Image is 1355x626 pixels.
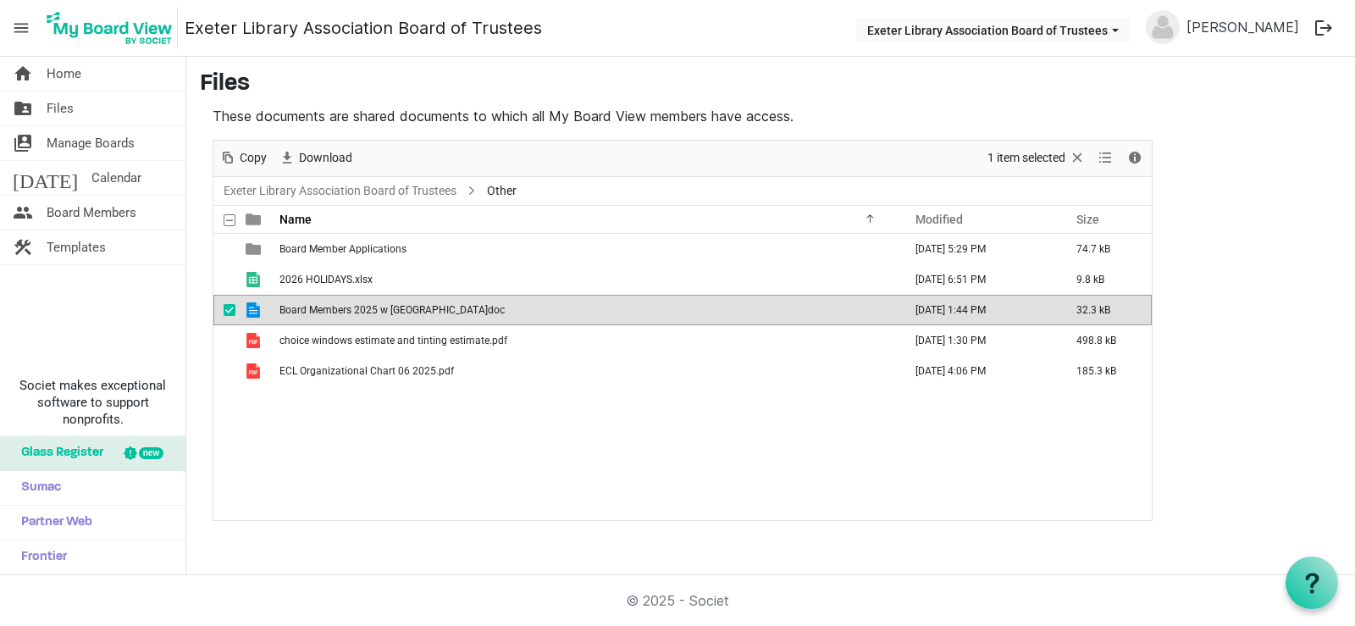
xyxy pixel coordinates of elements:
button: Details [1124,147,1147,169]
td: checkbox [213,234,235,264]
span: people [13,196,33,230]
td: July 28, 2025 6:51 PM column header Modified [898,264,1059,295]
span: Download [297,147,354,169]
h3: Files [200,70,1341,99]
span: switch_account [13,126,33,160]
td: July 14, 2025 5:29 PM column header Modified [898,234,1059,264]
span: folder_shared [13,91,33,125]
span: ECL Organizational Chart 06 2025.pdf [279,365,454,377]
span: menu [5,12,37,44]
td: is template cell column header type [235,325,274,356]
td: is template cell column header type [235,356,274,386]
button: Copy [217,147,270,169]
div: Copy [213,141,273,176]
td: checkbox [213,264,235,295]
span: Partner Web [13,506,92,540]
button: Selection [985,147,1089,169]
span: Board Member Applications [279,243,406,255]
td: checkbox [213,295,235,325]
span: Glass Register [13,436,103,470]
span: Sumac [13,471,61,505]
td: is template cell column header type [235,234,274,264]
td: ECL Organizational Chart 06 2025.pdf is template cell column header Name [274,356,898,386]
td: Board Member Applications is template cell column header Name [274,234,898,264]
td: 498.8 kB is template cell column header Size [1059,325,1152,356]
span: Board Members 2025 w [GEOGRAPHIC_DATA]doc [279,304,505,316]
div: Clear selection [982,141,1092,176]
td: choice windows estimate and tinting estimate.pdf is template cell column header Name [274,325,898,356]
span: Frontier [13,540,67,574]
span: 2026 HOLIDAYS.xlsx [279,274,373,285]
a: [PERSON_NAME] [1180,10,1306,44]
button: Exeter Library Association Board of Trustees dropdownbutton [856,18,1130,42]
td: 185.3 kB is template cell column header Size [1059,356,1152,386]
span: 1 item selected [986,147,1067,169]
span: Copy [238,147,268,169]
td: July 10, 2025 1:30 PM column header Modified [898,325,1059,356]
span: Name [279,213,312,226]
span: Home [47,57,81,91]
p: These documents are shared documents to which all My Board View members have access. [213,106,1153,126]
td: 2026 HOLIDAYS.xlsx is template cell column header Name [274,264,898,295]
td: is template cell column header type [235,264,274,295]
td: 74.7 kB is template cell column header Size [1059,234,1152,264]
td: checkbox [213,325,235,356]
a: © 2025 - Societ [626,592,729,609]
div: Details [1120,141,1149,176]
span: [DATE] [13,161,78,195]
button: View dropdownbutton [1095,147,1115,169]
td: 9.8 kB is template cell column header Size [1059,264,1152,295]
span: Manage Boards [47,126,135,160]
td: July 21, 2025 1:44 PM column header Modified [898,295,1059,325]
span: Size [1076,213,1099,226]
div: new [139,447,163,459]
td: 32.3 kB is template cell column header Size [1059,295,1152,325]
a: Exeter Library Association Board of Trustees [220,180,460,202]
span: Other [484,180,520,202]
td: June 09, 2025 4:06 PM column header Modified [898,356,1059,386]
div: Download [273,141,358,176]
span: Societ makes exceptional software to support nonprofits. [8,377,178,428]
div: View [1092,141,1120,176]
span: home [13,57,33,91]
button: Download [276,147,356,169]
td: is template cell column header type [235,295,274,325]
td: Board Members 2025 w Terms.doc is template cell column header Name [274,295,898,325]
span: Modified [915,213,963,226]
span: construction [13,230,33,264]
span: Board Members [47,196,136,230]
span: Calendar [91,161,141,195]
a: My Board View Logo [41,7,185,49]
span: Files [47,91,74,125]
span: Templates [47,230,106,264]
button: logout [1306,10,1341,46]
img: no-profile-picture.svg [1146,10,1180,44]
td: checkbox [213,356,235,386]
span: choice windows estimate and tinting estimate.pdf [279,335,507,346]
img: My Board View Logo [41,7,178,49]
a: Exeter Library Association Board of Trustees [185,11,542,45]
